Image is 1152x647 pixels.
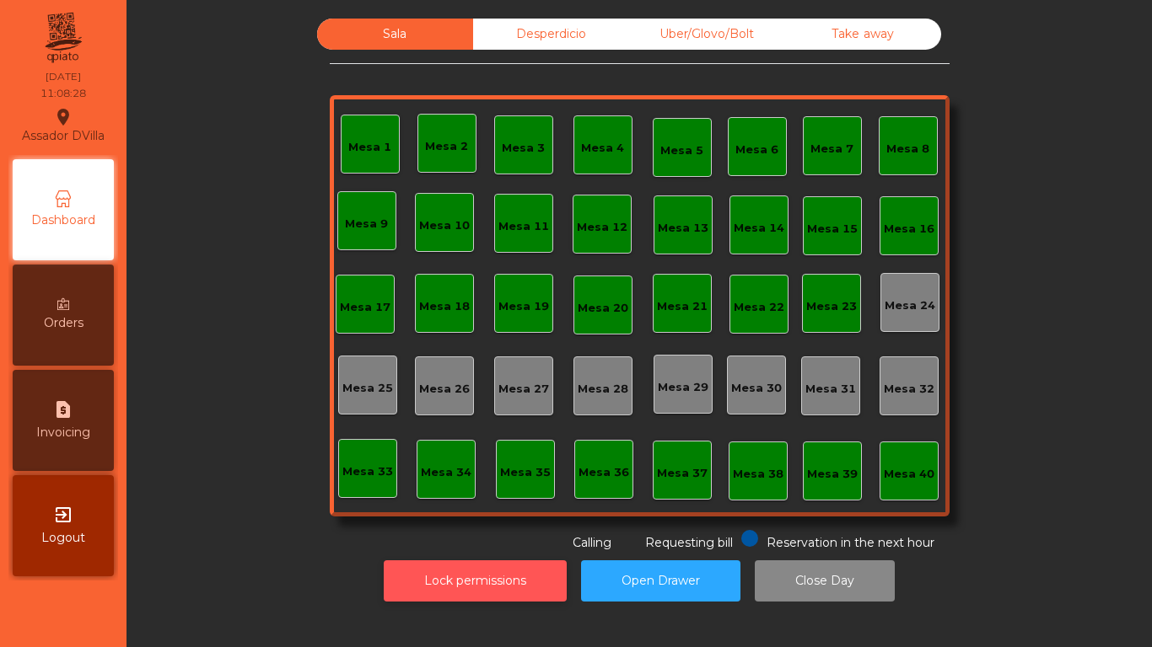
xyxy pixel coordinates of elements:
div: Mesa 24 [885,297,935,314]
div: Mesa 38 [733,466,783,483]
div: Mesa 36 [579,464,629,481]
div: Mesa 8 [886,141,929,158]
button: Lock permissions [384,560,567,602]
div: Mesa 27 [498,381,549,398]
div: Mesa 13 [658,220,708,237]
div: 11:08:28 [40,86,86,101]
div: Mesa 17 [340,299,390,316]
div: Mesa 16 [884,221,934,238]
div: Mesa 20 [578,300,628,317]
div: Take away [785,19,941,50]
div: Mesa 35 [500,464,551,481]
div: Mesa 40 [884,466,934,483]
div: [DATE] [46,69,81,84]
div: Mesa 2 [425,138,468,155]
i: exit_to_app [53,505,73,525]
div: Mesa 32 [884,381,934,398]
div: Mesa 25 [342,380,393,397]
span: Logout [41,529,85,547]
div: Mesa 18 [419,298,470,315]
div: Mesa 26 [419,381,470,398]
div: Mesa 23 [806,298,857,315]
span: Reservation in the next hour [767,535,934,550]
div: Mesa 12 [577,219,627,236]
img: qpiato [42,8,83,67]
div: Mesa 15 [807,221,858,238]
div: Mesa 29 [658,379,708,396]
div: Mesa 19 [498,298,549,315]
span: Dashboard [31,211,95,229]
div: Mesa 10 [419,217,470,234]
button: Open Drawer [581,560,740,602]
i: request_page [53,399,73,420]
div: Uber/Glovo/Bolt [629,19,785,50]
span: Calling [573,535,611,550]
span: Orders [44,314,83,332]
div: Mesa 21 [657,298,708,315]
div: Mesa 9 [345,216,388,233]
div: Mesa 4 [581,140,624,157]
div: Mesa 31 [805,381,856,398]
span: Requesting bill [645,535,733,550]
div: Mesa 22 [734,299,784,316]
div: Mesa 28 [578,381,628,398]
i: location_on [53,107,73,127]
button: Close Day [755,560,895,602]
div: Mesa 34 [421,464,471,481]
div: Mesa 7 [810,141,853,158]
div: Assador DVilla [22,104,105,147]
div: Mesa 30 [731,380,782,397]
div: Mesa 5 [660,142,703,159]
div: Sala [317,19,473,50]
div: Desperdicio [473,19,629,50]
span: Invoicing [36,424,90,441]
div: Mesa 14 [734,220,784,237]
div: Mesa 11 [498,218,549,235]
div: Mesa 6 [735,142,778,158]
div: Mesa 3 [502,140,545,157]
div: Mesa 1 [348,139,391,156]
div: Mesa 33 [342,463,393,480]
div: Mesa 37 [657,465,708,482]
div: Mesa 39 [807,466,858,483]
